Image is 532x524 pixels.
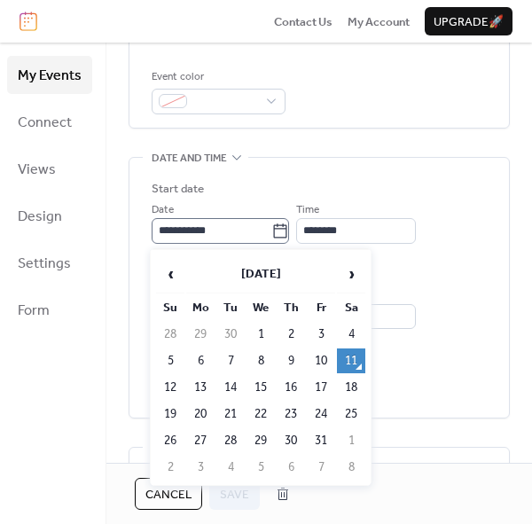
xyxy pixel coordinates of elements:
[18,203,62,231] span: Design
[7,244,92,282] a: Settings
[246,428,275,453] td: 29
[20,12,37,31] img: logo
[216,455,245,480] td: 4
[434,13,504,31] span: Upgrade 🚀
[156,375,184,400] td: 12
[145,486,192,504] span: Cancel
[337,428,365,453] td: 1
[277,428,305,453] td: 30
[7,56,92,94] a: My Events
[216,348,245,373] td: 7
[216,375,245,400] td: 14
[337,295,365,320] th: Sa
[152,180,204,198] div: Start date
[156,348,184,373] td: 5
[307,295,335,320] th: Fr
[18,297,50,325] span: Form
[307,348,335,373] td: 10
[152,201,174,219] span: Date
[277,375,305,400] td: 16
[274,13,332,31] span: Contact Us
[186,428,215,453] td: 27
[216,428,245,453] td: 28
[277,295,305,320] th: Th
[277,455,305,480] td: 6
[156,402,184,426] td: 19
[246,295,275,320] th: We
[307,322,335,347] td: 3
[186,322,215,347] td: 29
[277,402,305,426] td: 23
[277,348,305,373] td: 9
[216,402,245,426] td: 21
[307,375,335,400] td: 17
[156,455,184,480] td: 2
[277,322,305,347] td: 2
[337,375,365,400] td: 18
[348,12,410,30] a: My Account
[186,402,215,426] td: 20
[307,402,335,426] td: 24
[337,455,365,480] td: 8
[18,109,72,137] span: Connect
[7,103,92,141] a: Connect
[152,149,227,167] span: Date and time
[18,156,56,184] span: Views
[7,291,92,329] a: Form
[156,428,184,453] td: 26
[216,322,245,347] td: 30
[425,7,512,35] button: Upgrade🚀
[7,150,92,188] a: Views
[307,455,335,480] td: 7
[186,295,215,320] th: Mo
[246,402,275,426] td: 22
[152,68,282,86] div: Event color
[18,250,71,278] span: Settings
[156,295,184,320] th: Su
[246,455,275,480] td: 5
[274,12,332,30] a: Contact Us
[18,62,82,90] span: My Events
[246,375,275,400] td: 15
[157,256,184,292] span: ‹
[338,256,364,292] span: ›
[186,348,215,373] td: 6
[337,348,365,373] td: 11
[216,295,245,320] th: Tu
[156,322,184,347] td: 28
[307,428,335,453] td: 31
[337,322,365,347] td: 4
[246,322,275,347] td: 1
[348,13,410,31] span: My Account
[296,201,319,219] span: Time
[186,375,215,400] td: 13
[186,455,215,480] td: 3
[7,197,92,235] a: Design
[135,478,202,510] button: Cancel
[173,29,268,47] span: Link to Google Maps
[337,402,365,426] td: 25
[186,255,335,293] th: [DATE]
[246,348,275,373] td: 8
